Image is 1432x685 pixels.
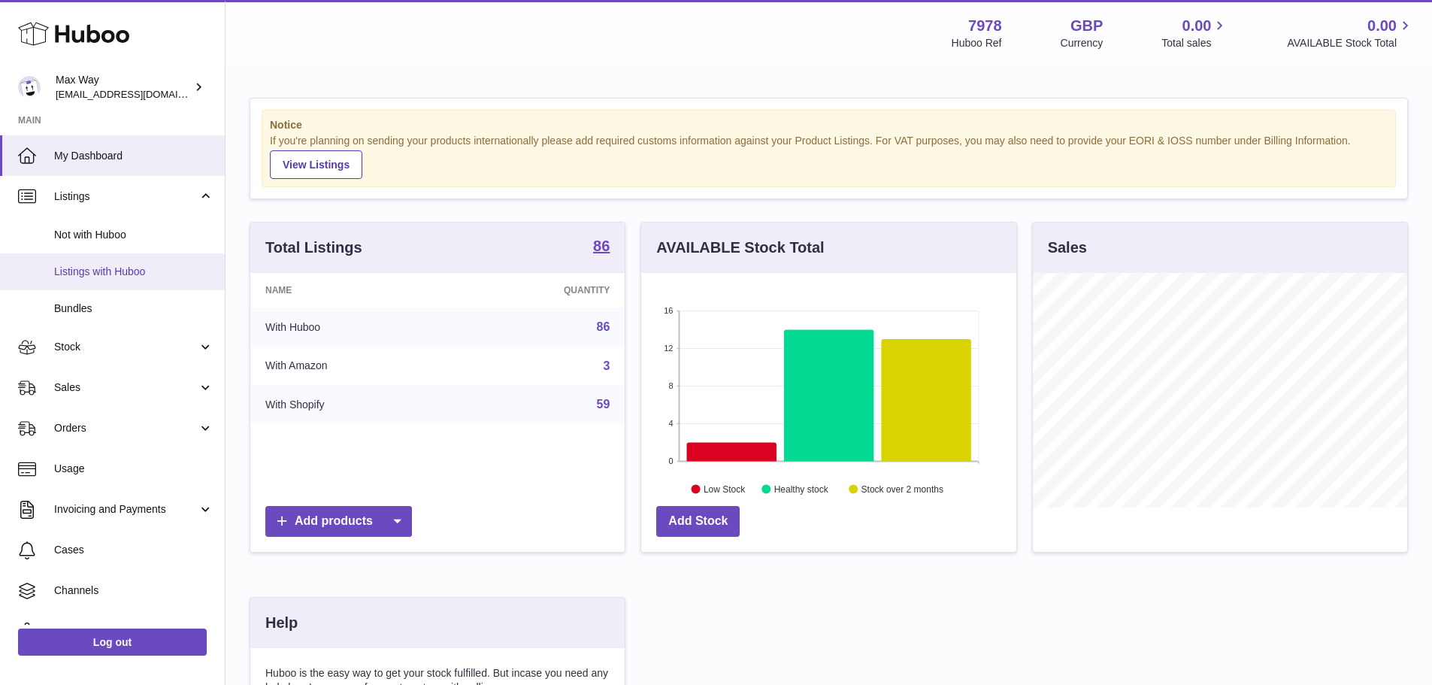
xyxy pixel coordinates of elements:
[665,344,674,353] text: 12
[56,73,191,102] div: Max Way
[18,629,207,656] a: Log out
[665,306,674,315] text: 16
[456,273,625,308] th: Quantity
[1048,238,1087,258] h3: Sales
[1161,36,1228,50] span: Total sales
[270,118,1388,132] strong: Notice
[54,149,213,163] span: My Dashboard
[54,189,198,204] span: Listings
[1367,16,1397,36] span: 0.00
[669,456,674,465] text: 0
[54,583,213,598] span: Channels
[54,340,198,354] span: Stock
[56,88,221,100] span: [EMAIL_ADDRESS][DOMAIN_NAME]
[54,624,213,638] span: Settings
[952,36,1002,50] div: Huboo Ref
[18,76,41,99] img: internalAdmin-7978@internal.huboo.com
[270,134,1388,179] div: If you're planning on sending your products internationally please add required customs informati...
[1287,16,1414,50] a: 0.00 AVAILABLE Stock Total
[656,506,740,537] a: Add Stock
[270,150,362,179] a: View Listings
[1070,16,1103,36] strong: GBP
[265,613,298,633] h3: Help
[54,421,198,435] span: Orders
[1287,36,1414,50] span: AVAILABLE Stock Total
[265,238,362,258] h3: Total Listings
[54,462,213,476] span: Usage
[1161,16,1228,50] a: 0.00 Total sales
[265,506,412,537] a: Add products
[861,483,943,494] text: Stock over 2 months
[54,302,213,316] span: Bundles
[54,502,198,517] span: Invoicing and Payments
[593,238,610,253] strong: 86
[593,238,610,256] a: 86
[597,398,610,411] a: 59
[656,238,824,258] h3: AVAILABLE Stock Total
[54,228,213,242] span: Not with Huboo
[669,419,674,428] text: 4
[250,347,456,386] td: With Amazon
[54,543,213,557] span: Cases
[704,483,746,494] text: Low Stock
[597,320,610,333] a: 86
[250,385,456,424] td: With Shopify
[250,308,456,347] td: With Huboo
[250,273,456,308] th: Name
[54,380,198,395] span: Sales
[968,16,1002,36] strong: 7978
[1182,16,1212,36] span: 0.00
[1061,36,1104,50] div: Currency
[774,483,829,494] text: Healthy stock
[669,381,674,390] text: 8
[603,359,610,372] a: 3
[54,265,213,279] span: Listings with Huboo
